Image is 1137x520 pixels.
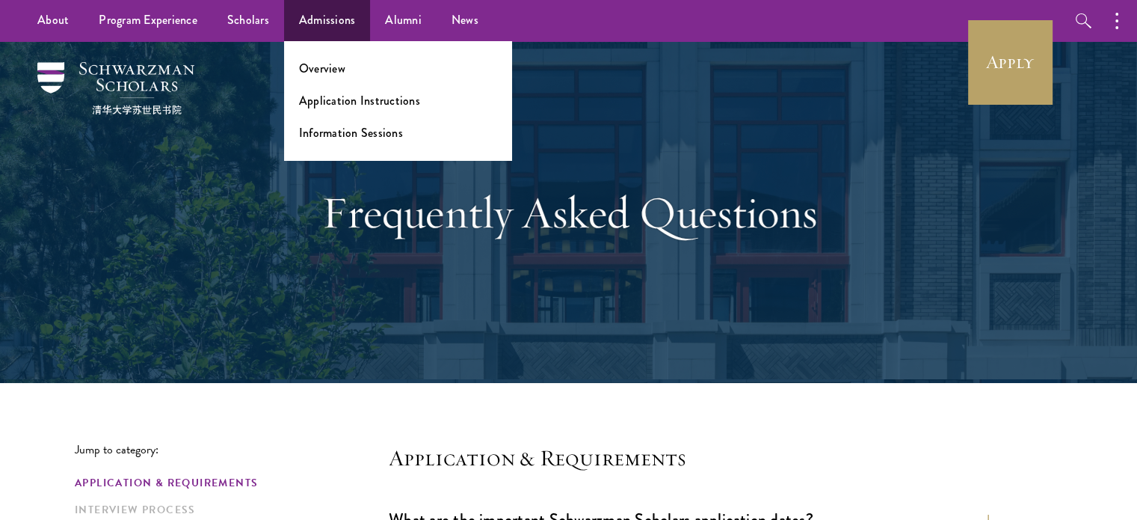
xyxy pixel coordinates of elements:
a: Application Instructions [299,92,420,109]
h4: Application & Requirements [389,443,994,473]
a: Apply [968,20,1052,104]
a: Interview Process [75,502,380,518]
a: Overview [299,60,345,77]
a: Application & Requirements [75,475,380,491]
h1: Frequently Asked Questions [311,186,827,239]
p: Jump to category: [75,443,389,456]
img: Schwarzman Scholars [37,62,194,114]
a: Information Sessions [299,124,403,141]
